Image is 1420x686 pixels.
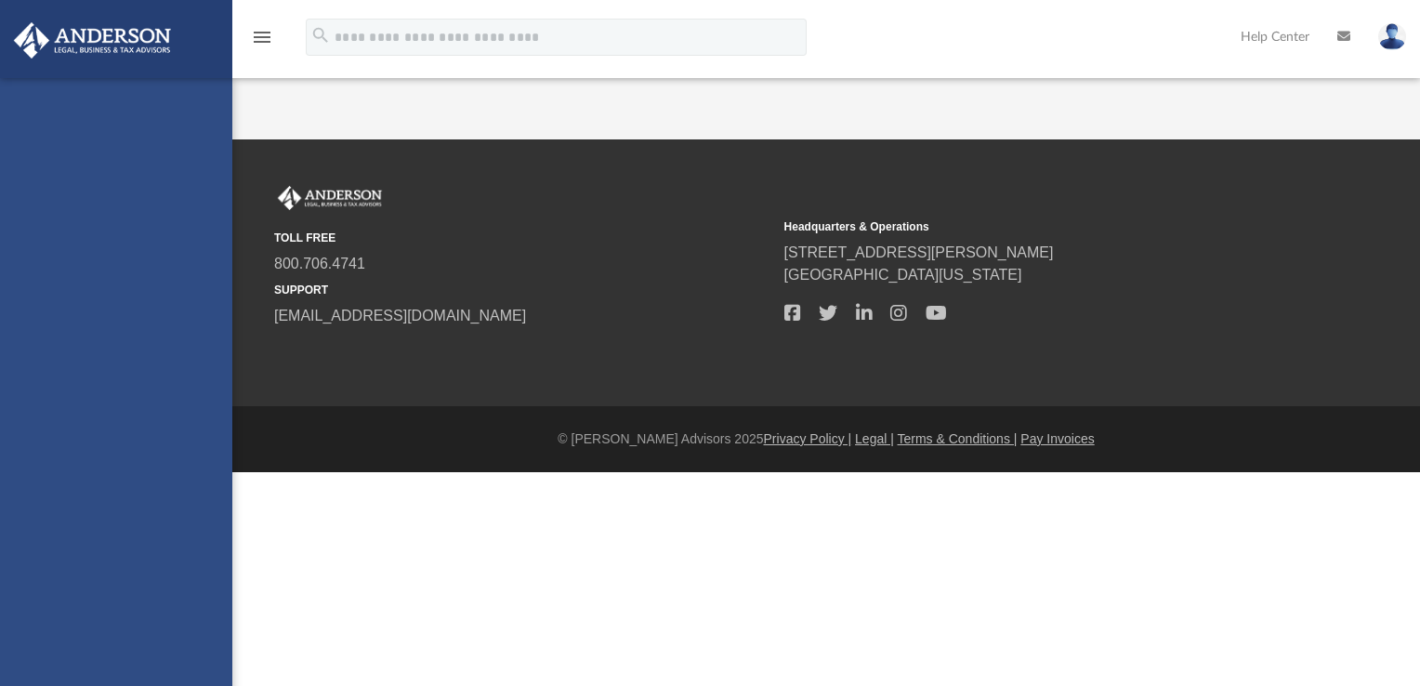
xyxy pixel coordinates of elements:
[784,218,1282,235] small: Headquarters & Operations
[274,230,771,246] small: TOLL FREE
[1378,23,1406,50] img: User Pic
[1020,431,1094,446] a: Pay Invoices
[274,256,365,271] a: 800.706.4741
[232,429,1420,449] div: © [PERSON_NAME] Advisors 2025
[310,25,331,46] i: search
[784,267,1022,283] a: [GEOGRAPHIC_DATA][US_STATE]
[764,431,852,446] a: Privacy Policy |
[274,186,386,210] img: Anderson Advisors Platinum Portal
[251,26,273,48] i: menu
[251,35,273,48] a: menu
[855,431,894,446] a: Legal |
[784,244,1054,260] a: [STREET_ADDRESS][PERSON_NAME]
[274,282,771,298] small: SUPPORT
[274,308,526,323] a: [EMAIL_ADDRESS][DOMAIN_NAME]
[8,22,177,59] img: Anderson Advisors Platinum Portal
[898,431,1018,446] a: Terms & Conditions |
